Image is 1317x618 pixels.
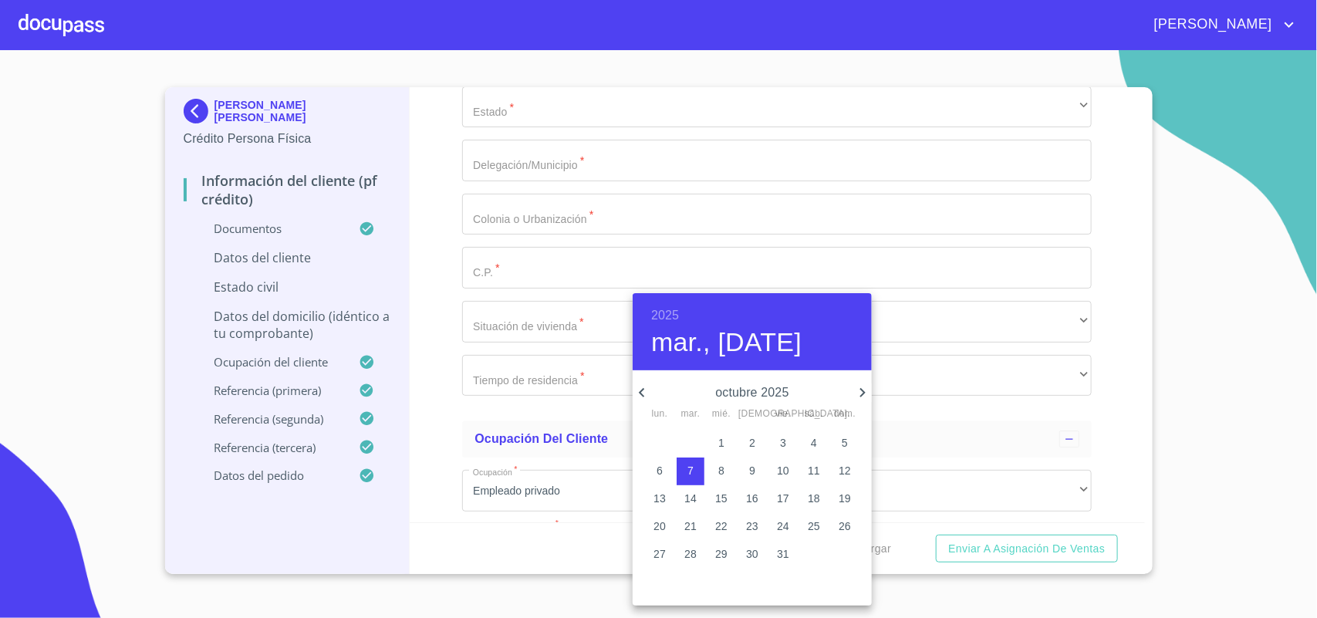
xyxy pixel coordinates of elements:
[687,463,694,478] p: 7
[738,485,766,513] button: 16
[831,485,859,513] button: 19
[800,458,828,485] button: 11
[646,541,674,569] button: 27
[769,407,797,422] span: vie.
[653,518,666,534] p: 20
[839,491,851,506] p: 19
[749,435,755,451] p: 2
[718,435,724,451] p: 1
[715,491,728,506] p: 15
[657,463,663,478] p: 6
[715,518,728,534] p: 22
[651,305,679,326] button: 2025
[777,546,789,562] p: 31
[746,518,758,534] p: 23
[800,485,828,513] button: 18
[839,463,851,478] p: 12
[738,458,766,485] button: 9
[777,491,789,506] p: 17
[800,407,828,422] span: sáb.
[707,541,735,569] button: 29
[808,491,820,506] p: 18
[738,407,766,422] span: [DEMOGRAPHIC_DATA].
[746,491,758,506] p: 16
[646,513,674,541] button: 20
[684,546,697,562] p: 28
[653,491,666,506] p: 13
[842,435,848,451] p: 5
[677,541,704,569] button: 28
[651,326,802,359] button: mar., [DATE]
[646,485,674,513] button: 13
[677,407,704,422] span: mar.
[707,485,735,513] button: 15
[808,463,820,478] p: 11
[839,518,851,534] p: 26
[738,541,766,569] button: 30
[718,463,724,478] p: 8
[769,513,797,541] button: 24
[715,546,728,562] p: 29
[800,513,828,541] button: 25
[831,458,859,485] button: 12
[811,435,817,451] p: 4
[707,430,735,458] button: 1
[831,407,859,422] span: dom.
[707,513,735,541] button: 22
[653,546,666,562] p: 27
[684,491,697,506] p: 14
[738,430,766,458] button: 2
[800,430,828,458] button: 4
[707,407,735,422] span: mié.
[738,513,766,541] button: 23
[769,458,797,485] button: 10
[651,383,853,402] p: octubre 2025
[777,463,789,478] p: 10
[769,430,797,458] button: 3
[677,458,704,485] button: 7
[780,435,786,451] p: 3
[684,518,697,534] p: 21
[749,463,755,478] p: 9
[808,518,820,534] p: 25
[769,541,797,569] button: 31
[831,513,859,541] button: 26
[646,407,674,422] span: lun.
[677,513,704,541] button: 21
[646,458,674,485] button: 6
[769,485,797,513] button: 17
[831,430,859,458] button: 5
[677,485,704,513] button: 14
[777,518,789,534] p: 24
[707,458,735,485] button: 8
[746,546,758,562] p: 30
